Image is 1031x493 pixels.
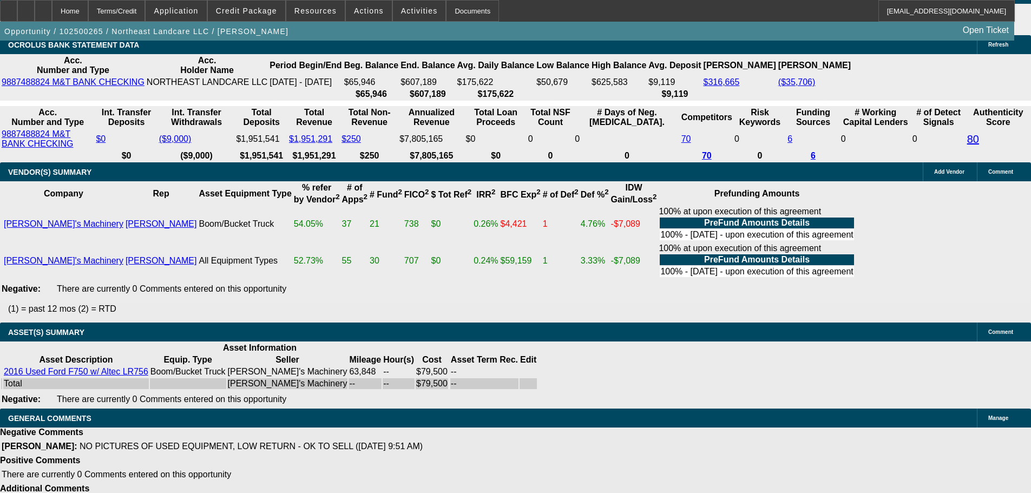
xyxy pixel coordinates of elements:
td: $1,951,541 [235,129,287,149]
span: Refresh [988,42,1008,48]
td: 3.33% [580,243,609,279]
td: 100% - [DATE] - upon execution of this agreement [660,229,853,240]
td: $4,421 [500,206,541,242]
td: 63,848 [349,366,382,377]
b: # Fund [370,190,402,199]
button: Activities [393,1,446,21]
th: 0 [734,150,786,161]
th: Total Non-Revenue [341,107,398,128]
a: 80 [967,133,979,145]
a: 2016 Used Ford F750 w/ Altec LR756 [4,367,148,376]
th: Total Revenue [288,107,340,128]
th: [PERSON_NAME] [778,55,851,76]
th: $9,119 [648,89,701,100]
td: $0 [465,129,527,149]
b: Seller [275,355,299,364]
sup: 2 [574,188,578,196]
td: 21 [369,206,403,242]
a: [PERSON_NAME] [126,219,197,228]
span: Resources [294,6,337,15]
td: Boom/Bucket Truck [198,206,292,242]
th: Asset Term Recommendation [450,354,518,365]
sup: 2 [468,188,471,196]
b: Cost [422,355,442,364]
th: Total Deposits [235,107,287,128]
span: OCROLUS BANK STATEMENT DATA [8,41,139,49]
b: Company [44,189,83,198]
a: ($9,000) [159,134,192,143]
span: VENDOR(S) SUMMARY [8,168,91,176]
span: Add Vendor [934,169,964,175]
b: IDW Gain/Loss [611,183,657,204]
td: [PERSON_NAME]'s Machinery [227,366,348,377]
td: $50,679 [536,77,590,88]
th: 0 [574,150,679,161]
b: $ Tot Ref [431,190,471,199]
sup: 2 [425,188,429,196]
sup: 2 [605,188,608,196]
td: $175,622 [457,77,535,88]
b: # of Def [543,190,579,199]
button: Credit Package [208,1,285,21]
a: [PERSON_NAME]'s Machinery [4,256,123,265]
th: Acc. Number and Type [1,107,94,128]
a: ($35,706) [778,77,816,87]
a: $0 [96,134,106,143]
th: Avg. Daily Balance [457,55,535,76]
th: $7,805,165 [399,150,464,161]
sup: 2 [398,188,402,196]
th: Avg. Deposit [648,55,701,76]
span: Comment [988,169,1013,175]
td: 0 [574,129,679,149]
a: [PERSON_NAME] [126,256,197,265]
b: Hour(s) [383,355,414,364]
b: Negative: [2,395,41,404]
sup: 2 [491,188,495,196]
b: Def % [581,190,609,199]
td: -- [450,366,518,377]
td: -- [383,366,415,377]
td: 707 [404,243,430,279]
sup: 2 [364,193,367,201]
sup: 2 [653,193,656,201]
div: 100% at upon execution of this agreement [659,244,855,278]
a: 9887488824 M&T BANK CHECKING [2,77,145,87]
th: $0 [465,150,527,161]
b: Asset Information [223,343,297,352]
th: Authenticity Score [967,107,1030,128]
div: 100% at upon execution of this agreement [659,207,855,241]
b: Asset Description [39,355,113,364]
a: Open Ticket [958,21,1013,40]
span: Manage [988,415,1008,421]
td: 1 [542,206,579,242]
b: Rep [153,189,169,198]
a: $316,665 [704,77,740,87]
th: Equip. Type [150,354,226,365]
span: ASSET(S) SUMMARY [8,328,84,337]
td: 54.05% [293,206,340,242]
th: $607,189 [400,89,455,100]
a: [PERSON_NAME]'s Machinery [4,219,123,228]
button: Actions [346,1,392,21]
th: Int. Transfer Withdrawals [159,107,235,128]
td: 100% - [DATE] - upon execution of this agreement [660,266,853,277]
th: Total Loan Proceeds [465,107,527,128]
td: All Equipment Types [198,243,292,279]
b: # of Apps [342,183,367,204]
td: 0 [912,129,966,149]
td: 55 [342,243,368,279]
th: Edit [520,354,537,365]
a: 6 [811,151,816,160]
sup: 2 [536,188,540,196]
b: FICO [404,190,429,199]
th: End. Balance [400,55,455,76]
th: Competitors [681,107,733,128]
span: 0 [841,134,846,143]
b: Prefunding Amounts [714,189,800,198]
a: $1,951,291 [289,134,332,143]
td: 37 [342,206,368,242]
td: 4.76% [580,206,609,242]
td: -- [383,378,415,389]
a: 9887488824 M&T BANK CHECKING [2,129,73,148]
th: $0 [95,150,157,161]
